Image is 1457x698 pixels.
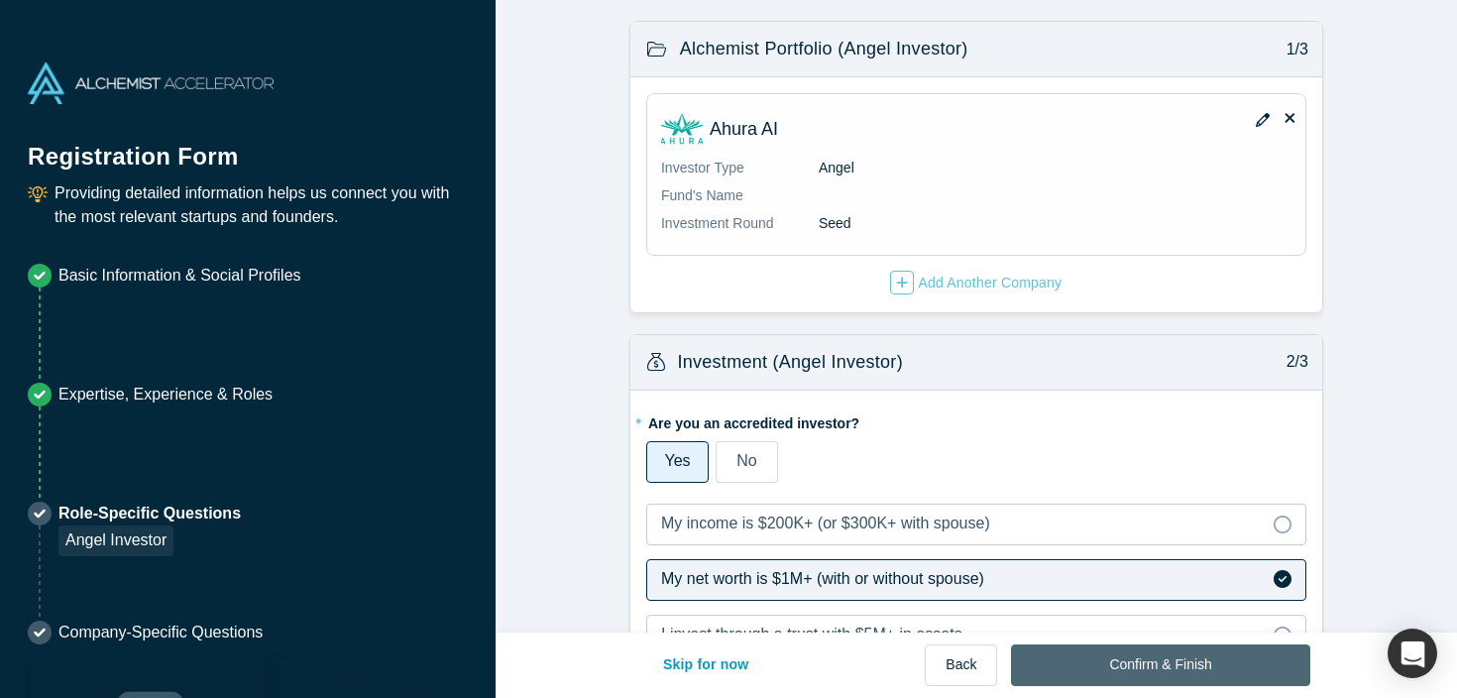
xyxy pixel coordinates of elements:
[661,108,703,150] img: Ahura AI logo
[58,264,301,288] p: Basic Information & Social Profiles
[661,213,819,234] p: Investment Round
[819,213,976,234] p: Seed
[677,349,902,376] h3: Investment
[58,383,273,407] p: Expertise, Experience & Roles
[661,158,819,178] p: Investor Type
[661,570,984,587] span: My net worth is $1M+ (with or without spouse)
[661,626,962,642] span: I invest through a trust with $5M+ in assets
[58,621,263,644] p: Company-Specific Questions
[680,36,968,62] h3: Alchemist Portfolio
[1276,350,1308,374] p: 2/3
[661,185,819,206] p: Fund's Name
[661,515,990,531] span: My income is $200K+ (or $300K+ with spouse)
[58,502,241,525] p: Role-Specific Questions
[28,62,274,104] img: Alchemist Accelerator Logo
[1011,644,1309,686] button: Confirm & Finish
[664,452,690,469] span: Yes
[773,352,903,372] span: (Angel Investor)
[55,181,468,229] p: Providing detailed information helps us connect you with the most relevant startups and founders.
[819,158,976,178] p: Angel
[736,452,756,469] span: No
[890,271,1062,294] div: Add Another Company
[889,270,1063,295] button: Add Another Company
[646,407,1306,434] label: Are you an accredited investor?
[58,525,173,556] div: Angel Investor
[1276,38,1308,61] p: 1/3
[710,108,778,150] p: Ahura AI
[642,644,770,686] button: Skip for now
[925,644,997,686] button: Back
[838,39,967,58] span: (Angel Investor)
[28,118,468,174] h1: Registration Form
